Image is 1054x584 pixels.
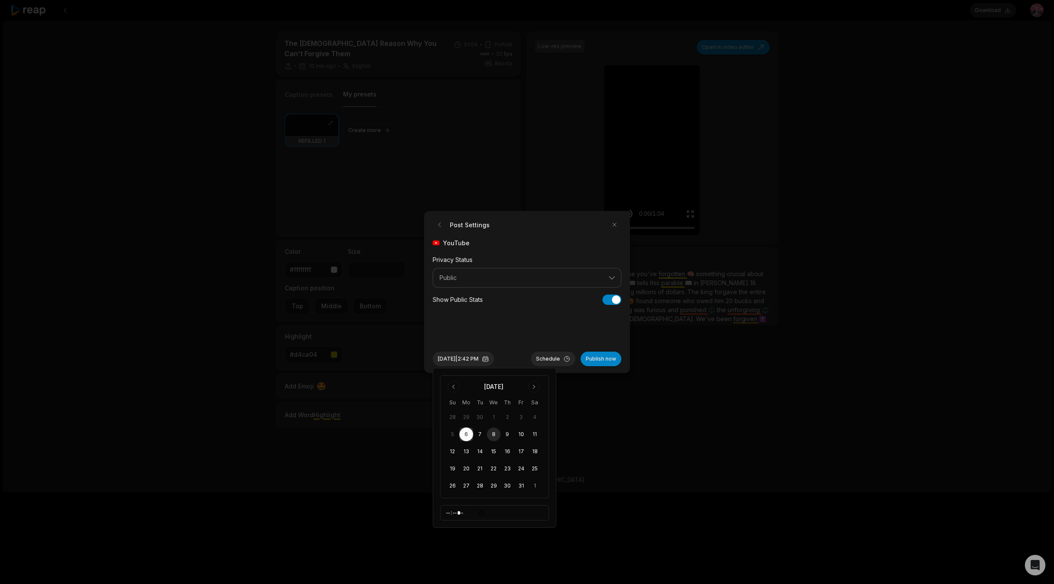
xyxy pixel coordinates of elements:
button: Public [433,268,621,288]
label: Privacy Status [433,256,473,263]
button: 31 [514,479,528,493]
button: 14 [473,445,487,458]
button: 27 [459,479,473,493]
button: 11 [528,427,542,441]
div: [DATE] [484,382,503,391]
button: 28 [473,479,487,493]
button: 10 [514,427,528,441]
button: 24 [514,462,528,476]
button: 20 [459,462,473,476]
button: 1 [528,479,542,493]
button: 8 [487,427,500,441]
button: [DATE]|2:42 PM [433,352,494,366]
button: 29 [487,479,500,493]
th: Saturday [528,398,542,407]
h2: Post Settings [433,218,490,232]
button: 7 [473,427,487,441]
th: Friday [514,398,528,407]
button: Publish now [581,352,621,366]
button: 23 [500,462,514,476]
button: 25 [528,462,542,476]
button: 19 [446,462,459,476]
th: Wednesday [487,398,500,407]
div: Show Public Stats [433,295,483,304]
button: 21 [473,462,487,476]
button: 18 [528,445,542,458]
button: 9 [500,427,514,441]
button: Go to next month [528,381,540,393]
button: 30 [500,479,514,493]
button: 12 [446,445,459,458]
th: Tuesday [473,398,487,407]
button: 17 [514,445,528,458]
th: Thursday [500,398,514,407]
button: 26 [446,479,459,493]
th: Sunday [446,398,459,407]
button: Go to previous month [447,381,459,393]
button: 16 [500,445,514,458]
th: Monday [459,398,473,407]
button: Schedule [531,352,575,366]
button: 22 [487,462,500,476]
span: Public [440,274,602,282]
span: YouTube [443,238,470,247]
button: 15 [487,445,500,458]
button: 13 [459,445,473,458]
button: 6 [459,427,473,441]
